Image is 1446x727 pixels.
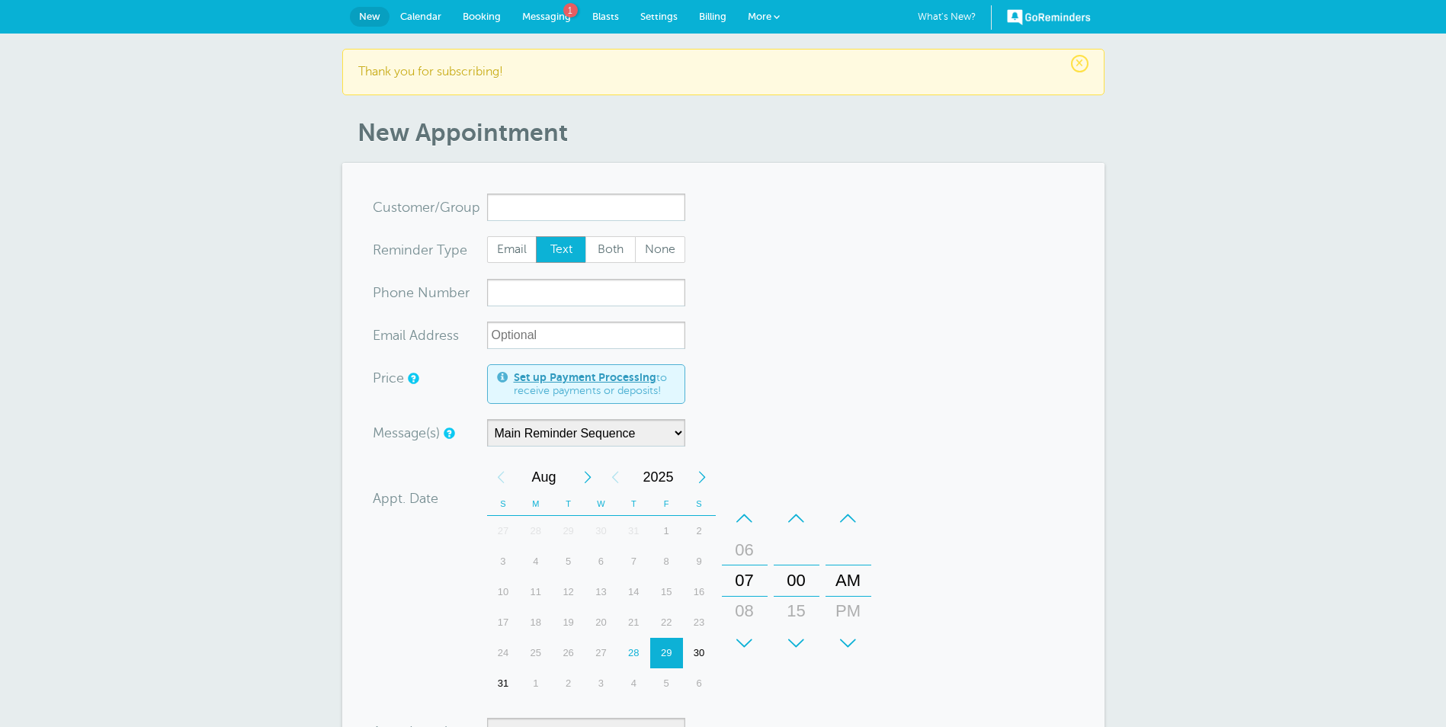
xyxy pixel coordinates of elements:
[650,607,683,638] div: Friday, August 22
[683,607,716,638] div: Saturday, August 23
[650,577,683,607] div: 15
[635,236,685,264] label: None
[585,607,617,638] div: Wednesday, August 20
[636,237,685,263] span: None
[519,607,552,638] div: Monday, August 18
[778,626,815,657] div: 30
[487,236,537,264] label: Email
[515,462,574,492] span: August
[683,577,716,607] div: 16
[650,492,683,516] th: F
[683,546,716,577] div: Saturday, August 9
[592,11,619,22] span: Blasts
[650,607,683,638] div: 22
[373,200,397,214] span: Cus
[585,546,617,577] div: 6
[617,638,650,668] div: Today, Thursday, August 28
[585,638,617,668] div: Wednesday, August 27
[617,607,650,638] div: 21
[585,607,617,638] div: 20
[399,328,434,342] span: il Add
[552,638,585,668] div: 26
[350,7,390,27] a: New
[373,243,467,257] label: Reminder Type
[519,668,552,699] div: 1
[357,118,1105,147] h1: New Appointment
[585,546,617,577] div: Wednesday, August 6
[536,236,586,264] label: Text
[601,462,629,492] div: Previous Year
[683,546,716,577] div: 9
[699,11,726,22] span: Billing
[400,11,441,22] span: Calendar
[778,565,815,596] div: 00
[683,577,716,607] div: Saturday, August 16
[683,492,716,516] th: S
[519,516,552,546] div: 28
[487,668,520,699] div: Sunday, August 31
[1071,55,1089,72] span: ×
[585,516,617,546] div: Wednesday, July 30
[373,371,404,385] label: Price
[617,546,650,577] div: Thursday, August 7
[487,607,520,638] div: 17
[373,279,487,306] div: mber
[585,577,617,607] div: 13
[683,607,716,638] div: 23
[552,516,585,546] div: 29
[585,516,617,546] div: 30
[617,516,650,546] div: Thursday, July 31
[519,607,552,638] div: 18
[552,516,585,546] div: Tuesday, July 29
[683,668,716,699] div: Saturday, September 6
[487,638,520,668] div: Sunday, August 24
[373,426,440,440] label: Message(s)
[514,371,656,383] a: Set up Payment Processing
[650,668,683,699] div: 5
[487,607,520,638] div: Sunday, August 17
[726,565,763,596] div: 07
[552,577,585,607] div: Tuesday, August 12
[748,11,771,22] span: More
[487,462,515,492] div: Previous Month
[629,462,688,492] span: 2025
[585,236,636,264] label: Both
[487,516,520,546] div: Sunday, July 27
[552,546,585,577] div: Tuesday, August 5
[552,546,585,577] div: 5
[373,286,398,299] span: Pho
[537,237,585,263] span: Text
[640,11,678,22] span: Settings
[563,3,578,18] span: 1
[830,596,867,626] div: PM
[522,11,571,22] span: Messaging
[586,237,635,263] span: Both
[617,577,650,607] div: 14
[617,577,650,607] div: Thursday, August 14
[373,322,487,349] div: ress
[726,535,763,565] div: 06
[519,546,552,577] div: 4
[519,638,552,668] div: Monday, August 25
[487,577,520,607] div: Sunday, August 10
[519,668,552,699] div: Monday, September 1
[519,577,552,607] div: 11
[487,322,685,349] input: Optional
[444,428,453,438] a: Simple templates and custom messages will use the reminder schedule set under Settings > Reminder...
[650,638,683,668] div: Friday, August 29
[650,546,683,577] div: Friday, August 8
[487,492,520,516] th: S
[774,503,819,658] div: Minutes
[552,607,585,638] div: 19
[617,492,650,516] th: T
[778,596,815,626] div: 15
[585,668,617,699] div: Wednesday, September 3
[683,638,716,668] div: Saturday, August 30
[519,516,552,546] div: Monday, July 28
[552,607,585,638] div: Tuesday, August 19
[358,65,1089,79] p: Thank you for subscribing!
[487,577,520,607] div: 10
[487,668,520,699] div: 31
[519,577,552,607] div: Monday, August 11
[918,5,992,30] a: What's New?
